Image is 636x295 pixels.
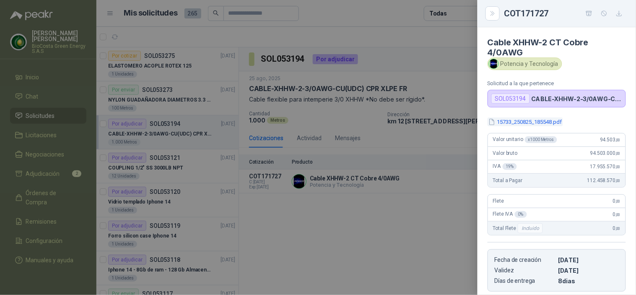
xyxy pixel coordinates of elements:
p: Solicitud a la que pertenece [488,80,626,86]
p: Validez [495,267,555,274]
span: IVA [493,163,517,170]
span: ,00 [615,151,620,156]
span: 94.503 [600,137,620,143]
p: Fecha de creación [495,256,555,264]
span: 94.503.000 [590,150,620,156]
span: ,00 [615,199,620,204]
div: Incluido [518,223,543,233]
p: CABLE-XHHW-2-3/0AWG-CU(UDC) CPR XLPE FR [532,95,622,102]
span: ,00 [615,226,620,231]
span: 17.955.570 [590,164,620,170]
div: 19 % [503,163,517,170]
span: ,00 [615,164,620,169]
span: ,00 [615,138,620,142]
div: Potencia y Tecnología [488,57,562,70]
h4: Cable XHHW-2 CT Cobre 4/0AWG [488,37,626,57]
span: ,00 [615,178,620,183]
span: Total a Pagar [493,178,522,183]
span: 0 [613,211,620,217]
div: COT171727 [504,7,626,20]
button: 15733_250825_185548.pdf [488,117,563,126]
span: Total Flete [493,223,545,233]
div: SOL053194 [491,94,530,104]
p: 8 dias [558,277,619,285]
span: ,00 [615,212,620,217]
span: 0 [613,198,620,204]
p: [DATE] [558,267,619,274]
button: Close [488,8,498,18]
p: [DATE] [558,256,619,264]
span: Flete [493,198,504,204]
div: x 1000 Metros [525,136,557,143]
span: 112.458.570 [587,178,620,183]
span: Flete IVA [493,211,527,218]
span: 0 [613,225,620,231]
div: 0 % [515,211,527,218]
p: Días de entrega [495,277,555,285]
img: Company Logo [489,59,498,68]
span: Valor bruto [493,150,517,156]
span: Valor unitario [493,136,557,143]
